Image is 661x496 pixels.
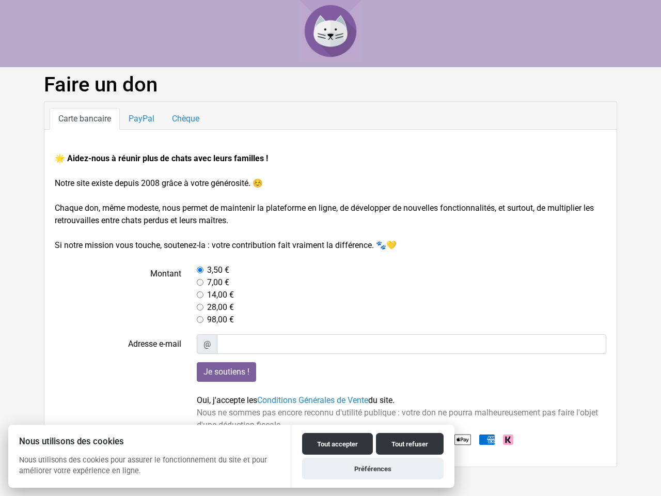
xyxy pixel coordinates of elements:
[197,408,598,430] span: Nous ne sommes pas encore reconnu d'utilité publique : votre don ne pourra malheureusement pas fa...
[207,289,234,301] label: 14,00 €
[207,301,234,314] label: 28,00 €
[479,435,495,445] img: American Express
[8,437,291,446] h2: Nous utilisons des cookies
[454,431,471,448] img: Apple Pay
[197,334,217,354] span: @
[207,314,234,326] label: 98,00 €
[50,108,120,130] a: Carte bancaire
[55,152,606,448] form: Notre site existe depuis 2008 grâce à votre générosité. ☺️ Chaque don, même modeste, nous permet ...
[47,264,189,326] label: Montant
[197,395,395,405] span: Oui, j'accepte les du site.
[376,433,444,455] button: Tout refuser
[120,108,163,130] a: PayPal
[8,455,291,485] p: Nous utilisons des cookies pour assurer le fonctionnement du site et pour améliorer votre expérie...
[197,362,256,382] input: Je soutiens !
[47,334,189,354] label: Adresse e-mail
[207,276,229,289] label: 7,00 €
[257,395,368,405] a: Conditions Générales de Vente
[44,72,617,97] h1: Faire un don
[55,153,268,163] strong: 🌟 Aidez-nous à réunir plus de chats avec leurs familles !
[503,435,513,445] img: Klarna
[207,264,229,276] label: 3,50 €
[163,108,208,130] a: Chèque
[302,433,373,455] button: Tout accepter
[302,458,444,479] button: Préférences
